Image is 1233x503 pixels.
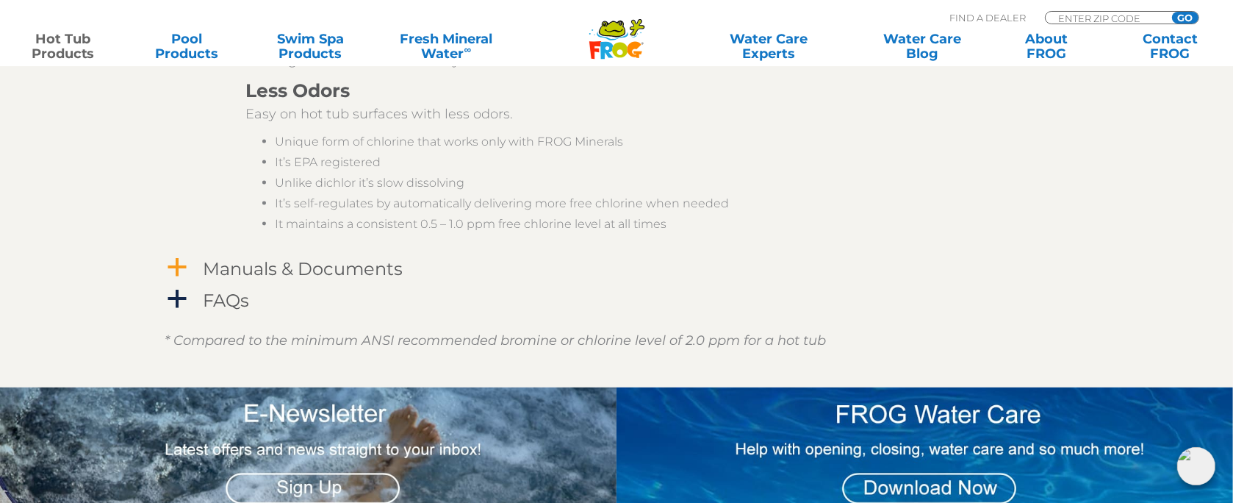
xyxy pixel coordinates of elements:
[275,173,1032,193] li: Unlike dichlor it’s slow dissolving
[138,32,234,61] a: PoolProducts
[15,32,111,61] a: Hot TubProducts
[275,152,1032,173] li: It’s EPA registered
[275,214,1032,235] li: It maintains a consistent 0.5 – 1.0 ppm free chlorine level at all times
[165,287,1068,314] a: a FAQs
[165,255,1068,282] a: a Manuals & Documents
[166,257,188,279] span: a
[1177,447,1215,485] img: openIcon
[386,32,506,61] a: Fresh MineralWater∞
[203,259,403,279] h4: Manuals & Documents
[1057,12,1156,24] input: Zip Code Form
[874,32,971,61] a: Water CareBlog
[275,132,1032,152] li: Unique form of chlorine that works only with FROG Minerals
[262,32,359,61] a: Swim SpaProducts
[464,43,471,55] sup: ∞
[998,32,1094,61] a: AboutFROG
[691,32,847,61] a: Water CareExperts
[275,193,1032,214] li: It’s self-regulates by automatically delivering more free chlorine when needed
[165,332,826,349] em: * Compared to the minimum ANSI recommended bromine or chlorine level of 2.0 ppm for a hot tub
[245,78,1032,104] h3: Less Odors
[1122,32,1218,61] a: ContactFROG
[203,290,249,310] h4: FAQs
[166,288,188,310] span: a
[949,11,1026,24] p: Find A Dealer
[245,104,1032,124] p: Easy on hot tub surfaces with less odors.
[1172,12,1198,24] input: GO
